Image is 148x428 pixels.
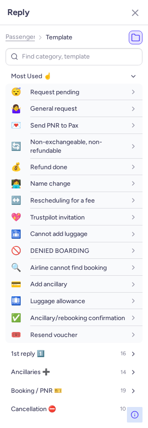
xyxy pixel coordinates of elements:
button: ✅Ancillary/rebooking confirmation [5,310,143,326]
button: Passenger [5,33,35,41]
button: 🛅Cannot add luggage [5,226,143,243]
span: Resend voucher [30,331,77,339]
button: 😴Request pending [5,84,143,101]
button: 🛄Luggage allowance [5,293,143,310]
button: 🔄Non-exchangeable, non-refundable [5,134,143,159]
span: Luggage allowance [30,297,85,305]
span: Refund done [30,163,67,171]
span: 🛄 [5,293,27,310]
span: Add ancillary [30,280,67,288]
span: Passenger [5,33,36,41]
button: 💳Add ancillary [5,276,143,293]
span: Booking / PNR 🎫 [11,387,62,395]
button: 💌Send PNR to Pax [5,117,143,134]
span: 🔄 [5,138,27,155]
span: 🛅 [5,226,27,243]
span: DENIED BOARDING [30,247,89,255]
span: Cancellation ⛔️ [11,406,56,413]
span: 🎟️ [5,326,27,343]
button: 👩‍💻Name change [5,176,143,193]
span: General request [30,105,77,112]
span: 💖 [5,209,27,226]
span: 💳 [5,276,27,293]
button: 🎟️Resend voucher [5,326,143,343]
span: Trustpilot invitation [30,214,85,221]
span: Non-exchangeable, non-refundable [30,138,102,154]
span: 19 [121,388,126,394]
h3: Reply [7,7,30,17]
span: Ancillaries ➕ [11,369,50,376]
span: 🤷‍♀️ [5,101,27,118]
button: 💰Refund done [5,159,143,176]
span: 16 [121,351,126,357]
button: 🔍Airline cannot find booking [5,259,143,276]
span: 💌 [5,117,27,134]
span: 14 [121,369,126,376]
span: Request pending [30,88,79,96]
span: Airline cannot find booking [30,264,107,272]
button: Booking / PNR 🎫19 [5,384,143,398]
span: 😴 [5,84,27,101]
span: Most Used ☝️ [11,73,51,80]
span: Send PNR to Pax [30,122,78,129]
input: Find category, template [5,48,143,66]
span: Ancillary/rebooking confirmation [30,314,125,322]
span: 🔍 [5,259,27,276]
button: Most Used ☝️ [5,69,143,84]
button: Ancillaries ➕14 [5,365,143,380]
button: 🤷‍♀️General request [5,101,143,118]
span: 🚫 [5,242,27,259]
span: 10 [120,406,126,412]
span: ✅ [5,310,27,326]
button: 💖Trustpilot invitation [5,209,143,226]
li: Template [46,31,72,44]
span: Rescheduling for a fee [30,197,95,204]
span: 💰 [5,159,27,176]
button: Cancellation ⛔️10 [5,402,143,417]
button: ↔️Rescheduling for a fee [5,192,143,209]
button: 1st reply 1️⃣16 [5,347,143,361]
span: 👩‍💻 [5,176,27,193]
span: 1st reply 1️⃣ [11,350,44,358]
span: Name change [30,180,71,187]
button: 🚫DENIED BOARDING [5,242,143,259]
span: Cannot add luggage [30,230,88,238]
span: ↔️ [5,192,27,209]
